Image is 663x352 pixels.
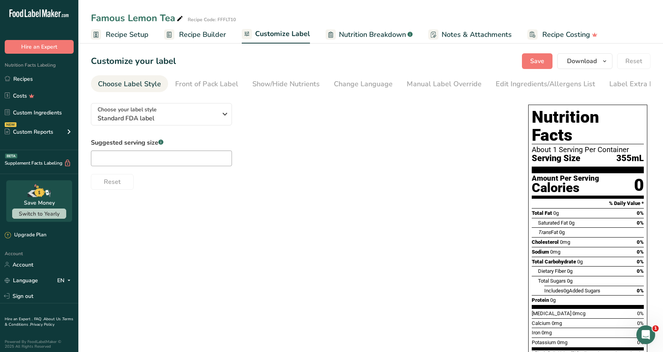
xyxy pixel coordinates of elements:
button: Download [557,53,612,69]
span: Fat [538,229,558,235]
span: 0g [567,278,572,284]
div: Powered By FoodLabelMaker © 2025 All Rights Reserved [5,339,74,349]
a: Privacy Policy [30,322,54,327]
button: Reset [617,53,650,69]
div: Label Extra Info [609,79,661,89]
span: Nutrition Breakdown [339,29,406,40]
span: Customize Label [255,29,310,39]
span: 0g [577,259,583,265]
span: 0mg [550,249,560,255]
span: 0% [637,268,644,274]
div: EN [57,276,74,285]
div: BETA [5,154,17,158]
span: Total Sugars [538,278,566,284]
span: 0% [637,259,644,265]
a: Language [5,274,38,287]
span: 0g [559,229,565,235]
span: 0% [637,288,644,294]
button: Switch to Yearly [12,209,66,219]
span: 0% [637,249,644,255]
span: Switch to Yearly [19,210,60,218]
span: Recipe Builder [179,29,226,40]
span: 0g [553,210,559,216]
span: Dietary Fiber [538,268,566,274]
button: Choose your label style Standard FDA label [91,103,232,125]
span: [MEDICAL_DATA] [532,310,571,316]
section: % Daily Value * [532,199,644,208]
span: 0% [637,220,644,226]
span: Serving Size [532,154,580,163]
span: Potassium [532,339,556,345]
span: Notes & Attachments [442,29,512,40]
a: Terms & Conditions . [5,316,73,327]
span: 0g [567,268,572,274]
span: Recipe Costing [542,29,590,40]
a: Nutrition Breakdown [326,26,413,44]
span: Protein [532,297,549,303]
span: 1 [652,325,659,332]
span: 0% [637,239,644,245]
span: Total Fat [532,210,552,216]
a: About Us . [43,316,62,322]
span: Reset [104,177,121,187]
div: About 1 Serving Per Container [532,146,644,154]
span: 0% [637,310,644,316]
a: Recipe Builder [164,26,226,44]
iframe: Intercom live chat [636,325,655,344]
span: Calcium [532,320,551,326]
a: FAQ . [34,316,43,322]
button: Reset [91,174,134,190]
i: Trans [538,229,551,235]
span: Reset [625,56,642,66]
div: Change Language [334,79,393,89]
a: Hire an Expert . [5,316,33,322]
div: Show/Hide Nutrients [252,79,320,89]
div: Manual Label Override [407,79,482,89]
span: Download [567,56,597,66]
span: Cholesterol [532,239,559,245]
a: Recipe Setup [91,26,149,44]
span: 0mg [560,239,570,245]
span: Saturated Fat [538,220,568,226]
span: 0g [550,297,556,303]
div: Custom Reports [5,128,53,136]
button: Save [522,53,552,69]
span: 355mL [616,154,644,163]
label: Suggested serving size [91,138,232,147]
span: Standard FDA label [98,114,217,123]
a: Customize Label [242,25,310,44]
div: Choose Label Style [98,79,161,89]
div: Front of Pack Label [175,79,238,89]
span: Recipe Setup [106,29,149,40]
span: Save [530,56,544,66]
span: 0mcg [572,310,585,316]
div: Recipe Code: FFFLT10 [188,16,236,23]
div: Upgrade Plan [5,231,46,239]
span: Choose your label style [98,105,157,114]
a: Recipe Costing [527,26,598,44]
span: Total Carbohydrate [532,259,576,265]
h1: Nutrition Facts [532,108,644,144]
div: Amount Per Serving [532,175,599,182]
span: Sodium [532,249,549,255]
div: 0 [634,175,644,196]
span: 0g [569,220,574,226]
div: Save Money [24,199,55,207]
h1: Customize your label [91,55,176,68]
div: Edit Ingredients/Allergens List [496,79,595,89]
button: Hire an Expert [5,40,74,54]
span: 0g [563,288,569,294]
span: Includes Added Sugars [544,288,600,294]
span: 0mg [557,339,567,345]
div: Calories [532,182,599,194]
div: Famous Lemon Tea [91,11,185,25]
span: 0mg [552,320,562,326]
span: 0% [637,320,644,326]
div: NEW [5,122,16,127]
span: 0mg [542,330,552,336]
span: Iron [532,330,540,336]
span: 0% [637,210,644,216]
a: Notes & Attachments [428,26,512,44]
